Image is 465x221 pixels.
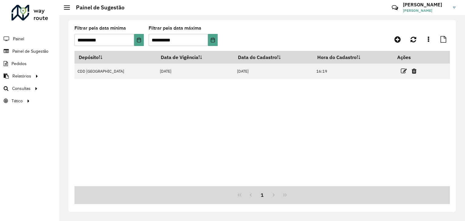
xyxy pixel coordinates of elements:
th: Data do Cadastro [234,51,313,64]
th: Data de Vigência [157,51,234,64]
span: Tático [12,98,23,104]
h2: Painel de Sugestão [70,4,124,11]
span: Consultas [12,85,31,92]
h3: [PERSON_NAME] [403,2,448,8]
a: Contato Rápido [388,1,401,14]
a: Excluir [412,67,417,75]
td: [DATE] [234,64,313,79]
label: Filtrar pela data máxima [149,25,201,32]
button: Choose Date [134,34,144,46]
th: Ações [393,51,429,64]
td: 16:19 [313,64,393,79]
th: Hora do Cadastro [313,51,393,64]
span: Painel de Sugestão [12,48,48,54]
button: Choose Date [208,34,218,46]
span: Painel [13,36,24,42]
span: Relatórios [12,73,31,79]
th: Depósito [74,51,157,64]
span: Pedidos [12,61,27,67]
span: [PERSON_NAME] [403,8,448,13]
td: CDD [GEOGRAPHIC_DATA] [74,64,157,79]
label: Filtrar pela data mínima [74,25,126,32]
a: Editar [401,67,407,75]
td: [DATE] [157,64,234,79]
button: 1 [256,189,268,201]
